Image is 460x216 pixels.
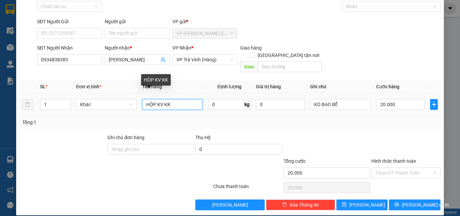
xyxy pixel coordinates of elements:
[290,201,319,209] span: Xóa Thông tin
[3,23,98,35] p: NHẬN:
[76,84,101,89] span: Đơn vị tính
[176,28,233,38] span: VP Trần Phú (Hàng)
[402,201,449,209] span: [PERSON_NAME] và In
[160,57,166,62] span: user-add
[255,52,322,59] span: [GEOGRAPHIC_DATA] tận nơi
[310,99,371,110] input: Ghi Chú
[212,201,248,209] span: [PERSON_NAME]
[342,202,347,208] span: save
[195,135,211,140] span: Thu Hộ
[105,44,170,52] div: Người nhận
[3,23,68,35] span: VP [PERSON_NAME] ([GEOGRAPHIC_DATA])
[282,202,287,208] span: delete
[22,119,178,126] div: Tổng: 1
[376,84,399,89] span: Cước hàng
[240,61,258,72] span: Giao
[212,183,283,194] div: Chưa thanh toán
[40,84,45,89] span: SL
[307,80,373,93] th: Ghi chú
[105,18,170,25] div: Người gửi
[37,44,102,52] div: SĐT Người Nhận
[349,201,385,209] span: [PERSON_NAME]
[142,99,203,110] input: VD: Bàn, Ghế
[3,13,98,20] p: GỬI:
[284,158,306,164] span: Tổng cước
[176,55,233,65] span: VP Trà Vinh (Hàng)
[3,44,91,57] span: GIAO:
[3,44,91,57] span: [STREET_ADDRESS][PERSON_NAME]
[240,45,262,51] span: Giao hàng
[371,158,416,164] label: Hình thức thanh toán
[394,202,399,208] span: printer
[258,61,322,72] input: Dọc đường
[43,50,91,57] span: GIAO TRONG NGÀY
[84,13,91,20] span: VY
[336,199,388,210] button: save[PERSON_NAME]
[3,36,47,43] span: 0932061048 -
[23,4,78,10] strong: BIÊN NHẬN GỬI HÀNG
[14,13,91,20] span: VP [PERSON_NAME] (Hàng) -
[172,18,237,25] div: VP gửi
[141,74,171,86] div: HỘP KV KK
[107,135,144,140] label: Ghi chú đơn hàng
[256,84,281,89] span: Giá trị hàng
[37,18,102,25] div: SĐT Người Gửi
[22,99,33,110] button: delete
[217,84,241,89] span: Định lượng
[107,144,194,155] input: Ghi chú đơn hàng
[36,36,47,43] span: chúc
[389,199,440,210] button: printer[PERSON_NAME] và In
[244,99,251,110] span: kg
[80,99,133,110] span: Khác
[172,45,191,51] span: VP Nhận
[266,199,335,210] button: deleteXóa Thông tin
[256,99,304,110] input: 0
[430,99,438,110] button: plus
[195,199,264,210] button: [PERSON_NAME]
[430,102,437,107] span: plus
